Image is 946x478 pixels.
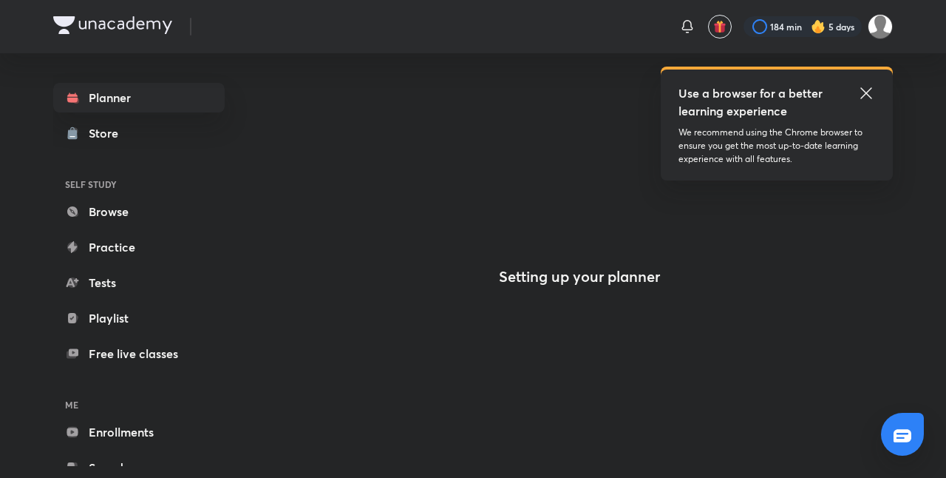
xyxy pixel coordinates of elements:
a: Planner [53,83,225,112]
img: Drashti Patel [868,14,893,39]
a: Enrollments [53,417,225,447]
img: Company Logo [53,16,172,34]
a: Tests [53,268,225,297]
a: Playlist [53,303,225,333]
a: Browse [53,197,225,226]
a: Free live classes [53,339,225,368]
h5: Use a browser for a better learning experience [678,84,826,120]
a: Company Logo [53,16,172,38]
a: Store [53,118,225,148]
h6: ME [53,392,225,417]
div: Store [89,124,127,142]
button: avatar [708,15,732,38]
img: streak [811,19,826,34]
img: avatar [713,20,726,33]
a: Practice [53,232,225,262]
h4: Setting up your planner [499,268,660,286]
p: We recommend using the Chrome browser to ensure you get the most up-to-date learning experience w... [678,126,875,166]
h6: SELF STUDY [53,172,225,197]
